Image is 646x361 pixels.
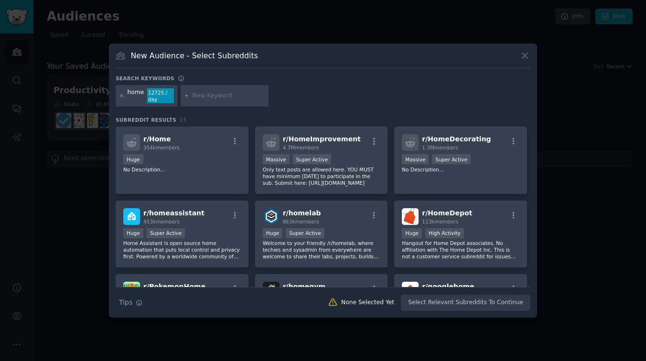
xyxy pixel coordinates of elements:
h3: New Audience - Select Subreddits [131,51,258,61]
span: 354k members [143,145,180,150]
div: Huge [402,228,422,238]
div: Super Active [432,154,471,164]
div: Massive [402,154,429,164]
img: HomeDepot [402,208,419,225]
span: Subreddit Results [116,117,176,123]
span: r/ HomeImprovement [283,135,361,143]
p: Hangout for Home Depot associates. No affiliation with The Home Depot Inc. This is not a customer... [402,240,519,260]
p: No Description... [402,166,519,173]
span: r/ homelab [283,209,321,217]
div: Super Active [286,228,324,238]
p: No Description... [123,166,241,173]
img: googlehome [402,282,419,298]
div: home [128,88,144,104]
span: Tips [119,297,132,308]
h3: Search keywords [116,75,174,82]
span: 23 [180,117,186,123]
div: 12725 / day [147,88,174,104]
span: r/ HomeDecorating [422,135,491,143]
span: 1.3M members [422,145,458,150]
span: r/ googlehome [422,283,474,290]
span: r/ HomeDepot [422,209,472,217]
span: r/ PokemonHome [143,283,205,290]
span: r/ homeassistant [143,209,205,217]
span: 863k members [283,219,319,224]
div: None Selected Yet [341,298,394,307]
div: Super Active [147,228,185,238]
input: New Keyword [193,92,265,100]
span: r/ Home [143,135,171,143]
span: 113k members [422,219,458,224]
div: Super Active [293,154,332,164]
div: Huge [123,154,143,164]
div: High Activity [425,228,464,238]
p: Home Assistant is open source home automation that puts local control and privacy first. Powered ... [123,240,241,260]
p: Welcome to your friendly /r/homelab, where techies and sysadmin from everywhere are welcome to sh... [263,240,380,260]
div: Huge [263,228,283,238]
span: 4.7M members [283,145,319,150]
div: Massive [263,154,290,164]
div: Huge [123,228,143,238]
img: homeassistant [123,208,140,225]
img: PokemonHome [123,282,140,298]
span: 453k members [143,219,180,224]
span: r/ homegym [283,283,325,290]
img: homegym [263,282,280,298]
img: homelab [263,208,280,225]
p: Only text posts are allowed here. YOU MUST have minimum [DATE] to participate in the sub. Submit ... [263,166,380,186]
button: Tips [116,294,146,311]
